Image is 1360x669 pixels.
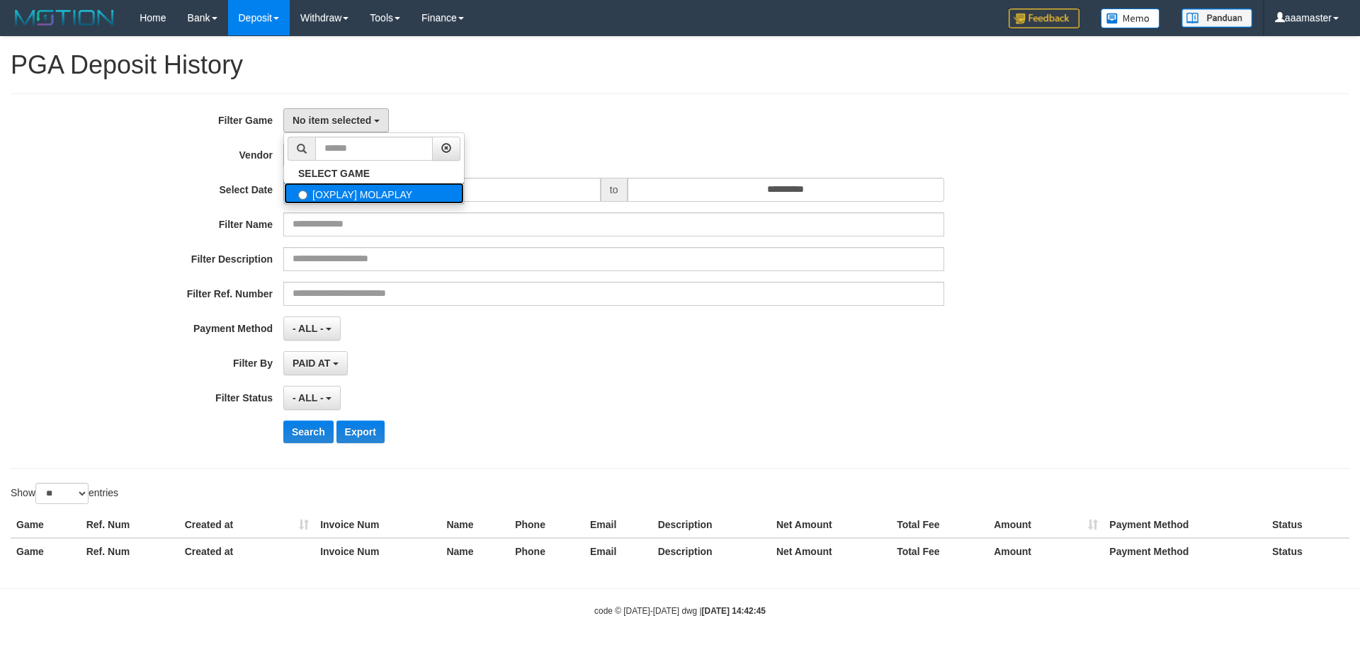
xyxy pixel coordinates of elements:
th: Total Fee [891,512,988,538]
span: PAID AT [293,358,330,369]
strong: [DATE] 14:42:45 [702,606,766,616]
select: Showentries [35,483,89,504]
span: - ALL - [293,323,324,334]
label: [OXPLAY] MOLAPLAY [284,183,464,204]
th: Amount [988,512,1104,538]
th: Ref. Num [81,538,179,564]
button: - ALL - [283,316,341,341]
th: Name [441,538,509,564]
th: Email [584,538,652,564]
th: Name [441,512,509,538]
th: Phone [509,512,584,538]
button: PAID AT [283,351,348,375]
th: Status [1266,538,1349,564]
th: Created at [179,538,314,564]
label: Show entries [11,483,118,504]
th: Total Fee [891,538,988,564]
th: Game [11,538,81,564]
button: Search [283,421,334,443]
th: Created at [179,512,314,538]
span: - ALL - [293,392,324,404]
b: SELECT GAME [298,168,370,179]
th: Invoice Num [314,538,441,564]
span: No item selected [293,115,371,126]
h1: PGA Deposit History [11,51,1349,79]
th: Net Amount [771,538,891,564]
th: Description [652,512,771,538]
th: Email [584,512,652,538]
button: No item selected [283,108,389,132]
button: - ALL - [283,386,341,410]
img: Button%20Memo.svg [1101,8,1160,28]
th: Ref. Num [81,512,179,538]
button: Export [336,421,385,443]
th: Game [11,512,81,538]
img: Feedback.jpg [1009,8,1079,28]
th: Net Amount [771,512,891,538]
th: Description [652,538,771,564]
th: Payment Method [1104,512,1266,538]
a: SELECT GAME [284,164,464,183]
th: Amount [988,538,1104,564]
input: [OXPLAY] MOLAPLAY [298,190,307,200]
img: panduan.png [1181,8,1252,28]
span: to [601,178,628,202]
th: Status [1266,512,1349,538]
small: code © [DATE]-[DATE] dwg | [594,606,766,616]
img: MOTION_logo.png [11,7,118,28]
th: Invoice Num [314,512,441,538]
th: Phone [509,538,584,564]
th: Payment Method [1104,538,1266,564]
